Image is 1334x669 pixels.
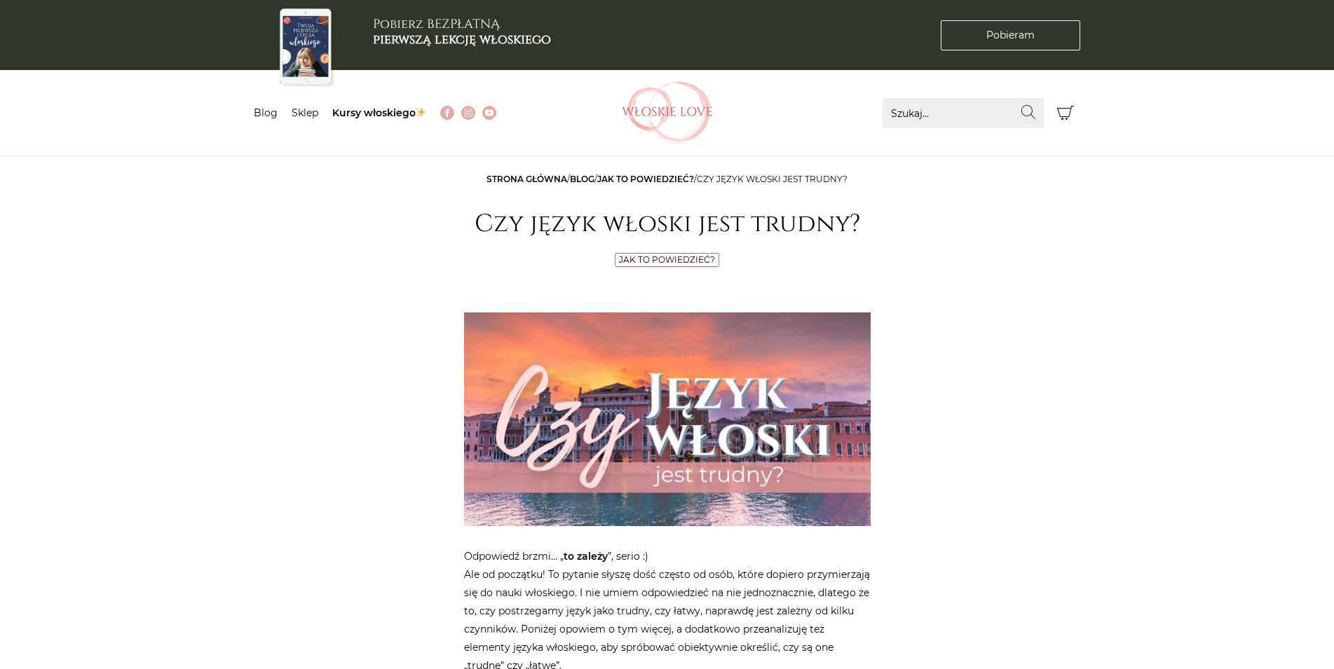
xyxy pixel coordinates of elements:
[619,254,715,265] a: Jak to powiedzieć?
[332,106,427,119] a: Kursy włoskiego
[486,174,567,184] a: Strona główna
[464,209,871,239] h1: Czy język włoski jest trudny?
[564,550,608,563] strong: to zależy
[597,174,694,184] a: Jak to powiedzieć?
[622,81,713,144] img: Włoskielove
[416,107,426,117] img: ✨
[941,20,1080,50] a: Pobieram
[254,106,278,119] a: Blog
[986,28,1035,43] span: Pobieram
[570,174,594,184] a: Blog
[697,174,848,184] span: Czy język włoski jest trudny?
[373,17,551,47] h3: Pobierz BEZPŁATNĄ
[373,31,551,48] b: pierwszą lekcję włoskiego
[1051,98,1081,128] button: Koszyk
[486,174,848,184] span: / / /
[292,106,318,119] a: Sklep
[883,98,1044,128] input: Szukaj...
